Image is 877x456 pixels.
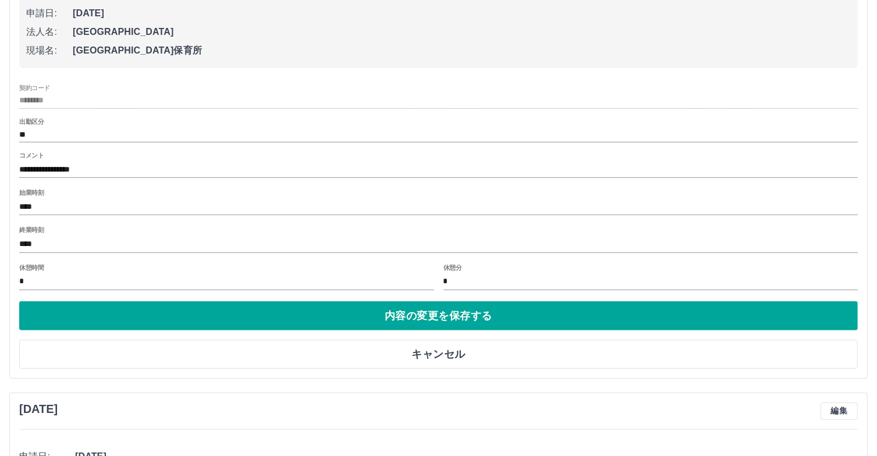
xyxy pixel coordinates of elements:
span: 現場名: [26,44,73,58]
span: 法人名: [26,25,73,39]
label: 契約コード [19,83,50,92]
h3: [DATE] [19,402,58,416]
label: 終業時刻 [19,226,44,234]
label: 出勤区分 [19,117,44,126]
button: キャンセル [19,340,858,369]
label: 休憩分 [443,263,462,272]
button: 編集 [821,402,858,420]
button: 内容の変更を保存する [19,301,858,330]
span: 申請日: [26,6,73,20]
span: [DATE] [73,6,851,20]
label: 休憩時間 [19,263,44,272]
span: [GEOGRAPHIC_DATA]保育所 [73,44,851,58]
label: コメント [19,151,44,160]
span: [GEOGRAPHIC_DATA] [73,25,851,39]
label: 始業時刻 [19,188,44,197]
